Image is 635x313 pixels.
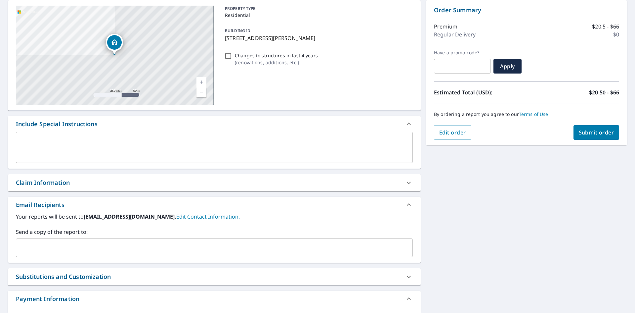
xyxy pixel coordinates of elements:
[434,23,457,30] p: Premium
[196,87,206,97] a: Current Level 17, Zoom Out
[84,213,176,220] b: [EMAIL_ADDRESS][DOMAIN_NAME].
[573,125,619,140] button: Submit order
[235,59,318,66] p: ( renovations, additions, etc. )
[16,178,70,187] div: Claim Information
[16,200,64,209] div: Email Recipients
[589,88,619,96] p: $20.50 - $66
[592,23,619,30] p: $20.5 - $66
[225,28,250,33] p: BUILDING ID
[16,120,98,129] div: Include Special Instructions
[499,63,516,70] span: Apply
[196,77,206,87] a: Current Level 17, Zoom In
[434,30,476,38] p: Regular Delivery
[225,34,410,42] p: [STREET_ADDRESS][PERSON_NAME]
[434,111,619,117] p: By ordering a report you agree to our
[434,88,527,96] p: Estimated Total (USD):
[8,268,421,285] div: Substitutions and Customization
[439,129,466,136] span: Edit order
[8,291,421,307] div: Payment Information
[8,116,421,132] div: Include Special Instructions
[434,6,619,15] p: Order Summary
[16,294,79,303] div: Payment Information
[493,59,522,74] button: Apply
[16,272,111,281] div: Substitutions and Customization
[8,174,421,191] div: Claim Information
[434,50,491,56] label: Have a promo code?
[613,30,619,38] p: $0
[579,129,614,136] span: Submit order
[519,111,548,117] a: Terms of Use
[106,34,123,54] div: Dropped pin, building 1, Residential property, 16723 Longstreet Dr Williamsport, MD 21795
[16,228,413,236] label: Send a copy of the report to:
[8,197,421,213] div: Email Recipients
[176,213,240,220] a: EditContactInfo
[434,125,471,140] button: Edit order
[225,12,410,19] p: Residential
[16,213,413,221] label: Your reports will be sent to
[225,6,410,12] p: PROPERTY TYPE
[235,52,318,59] p: Changes to structures in last 4 years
